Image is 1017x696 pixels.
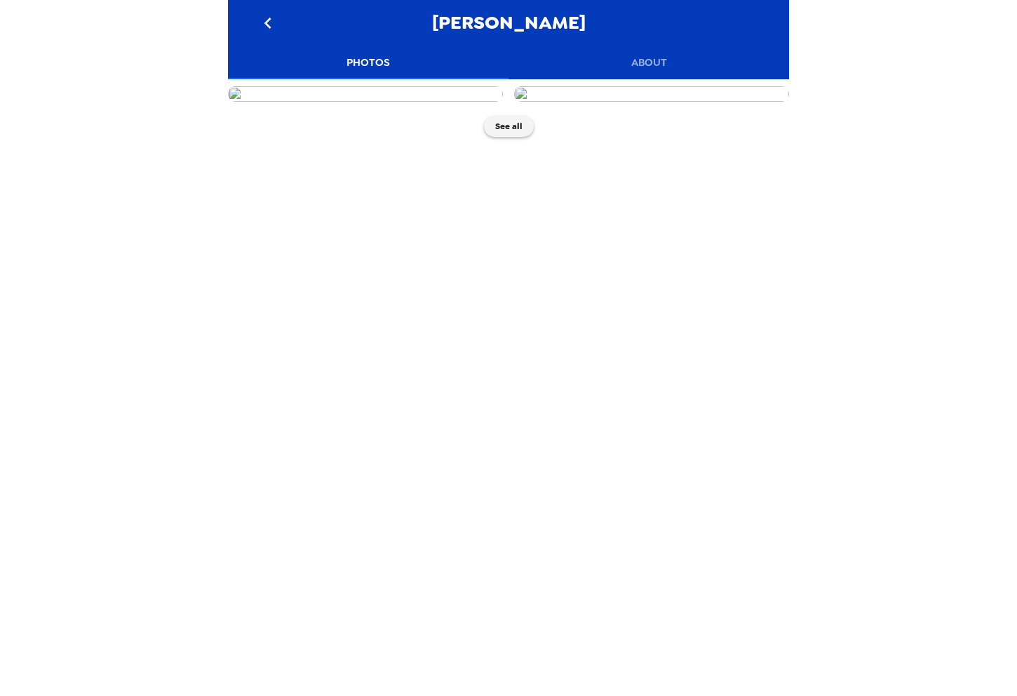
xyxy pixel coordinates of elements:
img: user-182391 [514,86,789,102]
img: user-264433 [228,86,503,102]
span: [PERSON_NAME] [432,13,586,32]
button: Photos [228,46,508,79]
button: About [508,46,789,79]
button: See all [484,116,534,137]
